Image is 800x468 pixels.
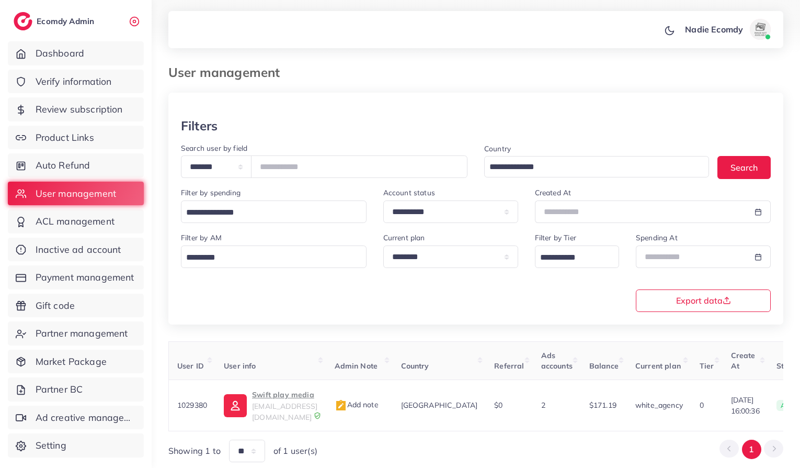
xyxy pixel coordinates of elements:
div: Search for option [181,246,367,268]
a: Gift code [8,294,144,318]
a: Verify information [8,70,144,94]
label: Search user by field [181,143,247,153]
span: Review subscription [36,103,123,116]
span: Ads accounts [541,351,573,371]
span: 2 [541,400,545,410]
span: [EMAIL_ADDRESS][DOMAIN_NAME] [252,402,317,421]
label: Spending At [636,232,678,243]
button: Go to page 1 [742,440,761,459]
span: Market Package [36,355,107,369]
div: Search for option [535,246,619,268]
span: Dashboard [36,47,84,60]
img: admin_note.cdd0b510.svg [335,399,347,412]
span: [DATE] 16:00:36 [731,395,760,416]
ul: Pagination [719,440,783,459]
label: Filter by AM [181,232,222,243]
a: Swift play media[EMAIL_ADDRESS][DOMAIN_NAME] [224,388,317,422]
span: Setting [36,439,66,452]
div: Search for option [181,200,367,223]
span: Partner BC [36,383,83,396]
a: Payment management [8,265,144,289]
span: Payment management [36,271,134,284]
span: $0 [494,400,502,410]
a: Market Package [8,350,144,374]
a: Ad creative management [8,406,144,430]
span: Tier [700,361,714,371]
span: 0 [700,400,704,410]
span: Inactive ad account [36,243,121,257]
h3: Filters [181,118,218,133]
span: Add note [335,400,379,409]
label: Filter by Tier [535,232,576,243]
a: Partner management [8,321,144,346]
span: white_agency [635,400,683,410]
span: Verify information [36,75,112,88]
p: Nadie Ecomdy [685,23,743,36]
span: Ad creative management [36,411,136,425]
img: avatar [750,19,771,40]
label: Current plan [383,232,425,243]
div: Search for option [484,156,709,177]
a: Product Links [8,126,144,150]
span: Balance [589,361,619,371]
a: logoEcomdy Admin [14,12,97,30]
label: Filter by spending [181,187,241,198]
label: Country [484,143,511,154]
input: Search for option [486,159,695,175]
span: Country [401,361,429,371]
span: 1029380 [177,400,207,410]
a: Auto Refund [8,153,144,177]
a: ACL management [8,209,144,233]
span: Admin Note [335,361,378,371]
span: Gift code [36,299,75,313]
span: Status [776,361,799,371]
span: ACL management [36,215,115,228]
span: Auto Refund [36,159,90,172]
span: Create At [731,351,756,371]
span: Current plan [635,361,681,371]
img: logo [14,12,32,30]
input: Search for option [536,250,605,266]
input: Search for option [182,205,353,221]
label: Account status [383,187,435,198]
span: User info [224,361,256,371]
a: User management [8,182,144,206]
span: $171.19 [589,400,616,410]
button: Export data [636,289,771,312]
input: Search for option [182,250,353,266]
a: Nadie Ecomdyavatar [679,19,775,40]
span: User ID [177,361,204,371]
span: Partner management [36,327,128,340]
span: Export data [676,296,731,305]
img: 9CAL8B2pu8EFxCJHYAAAAldEVYdGRhdGU6Y3JlYXRlADIwMjItMTItMDlUMDQ6NTg6MzkrMDA6MDBXSlgLAAAAJXRFWHRkYXR... [314,412,321,419]
h2: Ecomdy Admin [37,16,97,26]
button: Search [717,156,771,179]
span: [GEOGRAPHIC_DATA] [401,400,478,410]
span: Showing 1 to [168,445,221,457]
a: Review subscription [8,97,144,121]
a: Inactive ad account [8,238,144,262]
span: Referral [494,361,524,371]
span: User management [36,187,116,200]
span: of 1 user(s) [273,445,317,457]
label: Created At [535,187,572,198]
img: ic-user-info.36bf1079.svg [224,394,247,417]
a: Partner BC [8,377,144,402]
a: Setting [8,433,144,458]
span: Product Links [36,131,94,144]
p: Swift play media [252,388,317,401]
a: Dashboard [8,41,144,65]
h3: User management [168,65,288,80]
